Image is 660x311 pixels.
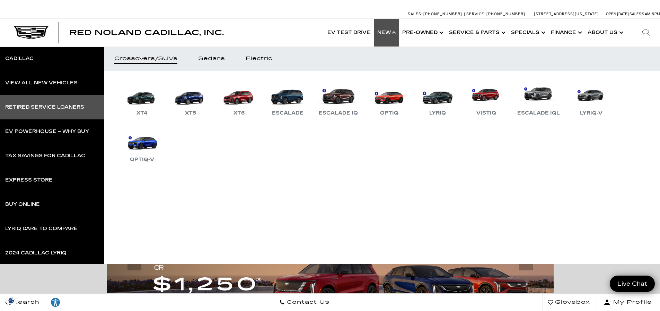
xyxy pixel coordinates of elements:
a: VISTIQ [465,81,507,117]
span: Live Chat [614,280,651,288]
span: Sales: [630,12,642,16]
a: Escalade IQ [315,81,361,117]
div: View All New Vehicles [5,81,78,85]
div: Electric [246,56,272,61]
button: Open user profile menu [596,294,660,311]
a: LYRIQ-V [570,81,612,117]
a: LYRIQ [417,81,458,117]
div: LYRIQ Dare to Compare [5,226,78,231]
div: Retired Service Loaners [5,105,84,110]
a: [STREET_ADDRESS][US_STATE] [534,12,599,16]
span: [PHONE_NUMBER] [486,12,525,16]
span: Open [DATE] [606,12,629,16]
a: Explore your accessibility options [45,294,66,311]
div: OPTIQ-V [126,155,158,164]
a: Crossovers/SUVs [104,47,188,71]
img: Cadillac Dark Logo with Cadillac White Text [14,26,49,39]
a: XT5 [170,81,211,117]
a: EV Test Drive [324,19,374,47]
a: XT6 [218,81,260,117]
div: Crossovers/SUVs [114,56,177,61]
span: Red Noland Cadillac, Inc. [69,28,224,37]
a: XT4 [121,81,163,117]
div: VISTIQ [473,109,500,117]
a: Live Chat [610,276,655,292]
div: LYRIQ [426,109,449,117]
a: Electric [235,47,282,71]
a: Escalade [267,81,308,117]
span: 9 AM-6 PM [642,12,660,16]
a: OPTIQ [368,81,410,117]
a: Red Noland Cadillac, Inc. [69,29,224,36]
a: Pre-Owned [399,19,446,47]
div: XT6 [230,109,248,117]
a: Contact Us [274,294,335,311]
a: Sales: [PHONE_NUMBER] [408,12,464,16]
div: EV Powerhouse – Why Buy [5,129,89,134]
a: Glovebox [542,294,596,311]
div: OPTIQ [377,109,402,117]
span: Sales: [408,12,422,16]
div: Cadillac [5,56,34,61]
a: Service & Parts [446,19,508,47]
span: Service: [466,12,485,16]
a: Sedans [188,47,235,71]
span: My Profile [610,297,652,307]
section: Click to Open Cookie Consent Modal [3,297,19,304]
span: [PHONE_NUMBER] [423,12,462,16]
div: Explore your accessibility options [45,297,66,308]
div: LYRIQ-V [577,109,606,117]
div: Sedans [198,56,225,61]
a: Service: [PHONE_NUMBER] [464,12,527,16]
div: XT5 [182,109,200,117]
div: Escalade IQ [315,109,361,117]
a: OPTIQ-V [121,128,163,164]
div: Escalade [269,109,307,117]
div: Express Store [5,178,53,183]
div: XT4 [133,109,151,117]
a: Finance [547,19,584,47]
span: Glovebox [553,297,590,307]
a: Specials [508,19,547,47]
div: 2024 Cadillac LYRIQ [5,251,67,255]
span: Contact Us [285,297,329,307]
img: Opt-Out Icon [3,297,19,304]
div: Tax Savings for Cadillac [5,153,85,158]
a: New [374,19,399,47]
a: About Us [584,19,625,47]
a: Escalade IQL [514,81,563,117]
span: Search [11,297,39,307]
div: Buy Online [5,202,40,207]
div: Escalade IQL [514,109,563,117]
